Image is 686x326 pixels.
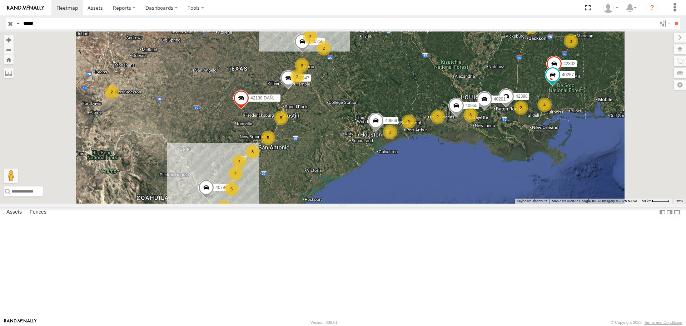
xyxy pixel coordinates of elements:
div: 9 [295,58,309,72]
div: 2 [303,30,317,44]
span: 40847 [298,76,309,81]
button: Zoom out [4,45,14,55]
div: Aurora Salinas [600,3,621,13]
div: 2 [228,166,243,181]
span: 40669 [385,118,397,123]
label: Measure [4,68,14,78]
div: 2 [105,85,119,99]
span: 40955 [466,103,477,108]
div: Version: 308.01 [310,320,338,325]
label: Dock Summary Table to the Right [666,207,673,218]
label: Assets [3,208,25,218]
i: ? [646,2,658,14]
span: 42302 [563,61,575,66]
div: © Copyright 2025 - [611,320,682,325]
span: 40201 [494,97,506,102]
label: Search Filter Options [657,18,672,29]
div: 2 [514,101,528,115]
button: Zoom Home [4,55,14,64]
label: Map Settings [674,80,686,90]
div: 5 [224,182,239,196]
div: 8 [245,145,260,159]
button: Map Scale: 50 km per 46 pixels [640,199,672,204]
label: Hide Summary Table [673,207,681,218]
button: Drag Pegman onto the map to open Street View [4,169,18,183]
div: 5 [261,131,275,145]
span: 42398 [516,94,527,99]
div: 5 [274,111,288,125]
a: Visit our Website [4,319,37,326]
img: rand-logo.svg [7,5,44,10]
span: 40250 [312,39,323,44]
div: 3 [463,108,478,122]
div: 3 [564,34,578,48]
span: 42138 DAÑADO [250,96,282,101]
label: Search Query [15,18,21,29]
div: 4 [537,98,552,112]
a: Terms (opens in new tab) [675,199,683,202]
span: 40794 [215,185,227,190]
div: 2 [317,41,331,55]
div: 250 [217,200,231,214]
div: 2 [431,110,445,124]
div: 2 [290,69,304,84]
button: Keyboard shortcuts [517,199,547,204]
label: Dock Summary Table to the Left [659,207,666,218]
button: Zoom in [4,35,14,45]
div: 2 [402,115,416,129]
span: 50 km [642,199,652,203]
div: 2 [383,125,397,139]
div: 4 [232,154,247,169]
span: Map data ©2025 Google, INEGI Imagery ©2025 NASA [552,199,637,203]
label: Fences [26,208,50,218]
a: Terms and Conditions [644,320,682,325]
span: 40267 [562,72,574,77]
